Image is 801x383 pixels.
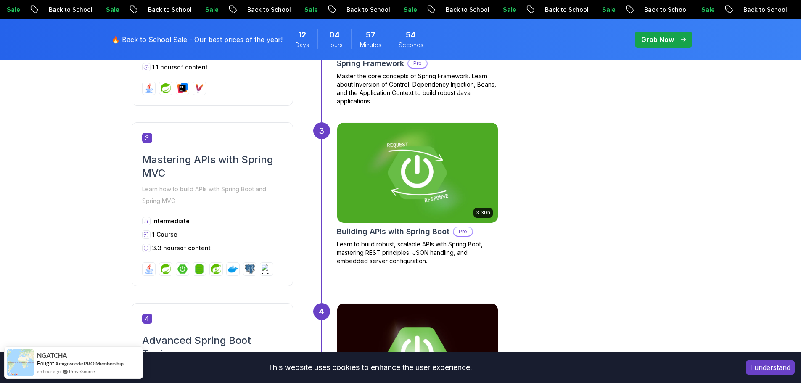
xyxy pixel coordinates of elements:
[746,360,795,375] button: Accept cookies
[424,5,481,14] p: Back to School
[313,122,330,139] div: 3
[408,59,427,68] p: Pro
[360,41,381,49] span: Minutes
[337,123,498,223] img: Building APIs with Spring Boot card
[245,264,255,274] img: postgres logo
[337,122,498,265] a: Building APIs with Spring Boot card3.30hBuilding APIs with Spring BootProLearn to build robust, s...
[329,29,340,41] span: 4 Hours
[523,5,581,14] p: Back to School
[641,34,674,45] p: Grab Now
[37,368,61,375] span: an hour ago
[406,29,416,41] span: 54 Seconds
[7,349,34,376] img: provesource social proof notification image
[37,352,67,359] span: NGATCHA
[262,264,272,274] img: h2 logo
[337,226,449,238] h2: Building APIs with Spring Boot
[144,264,154,274] img: java logo
[228,264,238,274] img: docker logo
[581,5,608,14] p: Sale
[454,227,472,236] p: Pro
[184,5,211,14] p: Sale
[623,5,680,14] p: Back to School
[152,217,190,225] p: intermediate
[295,41,309,49] span: Days
[382,5,409,14] p: Sale
[283,5,310,14] p: Sale
[142,314,152,324] span: 4
[680,5,707,14] p: Sale
[481,5,508,14] p: Sale
[142,183,283,207] p: Learn how to build APIs with Spring Boot and Spring MVC
[325,5,382,14] p: Back to School
[476,209,490,216] p: 3.30h
[337,72,498,106] p: Master the core concepts of Spring Framework. Learn about Inversion of Control, Dependency Inject...
[161,264,171,274] img: spring logo
[366,29,375,41] span: 57 Minutes
[337,58,404,69] h2: Spring Framework
[194,264,204,274] img: spring-data-jpa logo
[722,5,779,14] p: Back to School
[142,153,283,180] h2: Mastering APIs with Spring MVC
[55,360,124,367] a: Amigoscode PRO Membership
[298,29,306,41] span: 12 Days
[177,264,188,274] img: spring-boot logo
[142,133,152,143] span: 3
[326,41,343,49] span: Hours
[152,244,211,252] p: 3.3 hours of content
[85,5,111,14] p: Sale
[27,5,85,14] p: Back to School
[144,83,154,93] img: java logo
[111,34,283,45] p: 🔥 Back to School Sale - Our best prices of the year!
[142,334,283,361] h2: Advanced Spring Boot Topics
[313,303,330,320] div: 4
[399,41,423,49] span: Seconds
[161,83,171,93] img: spring logo
[127,5,184,14] p: Back to School
[37,360,54,367] span: Bought
[152,231,177,238] span: 1 Course
[177,83,188,93] img: intellij logo
[194,83,204,93] img: maven logo
[226,5,283,14] p: Back to School
[69,368,95,375] a: ProveSource
[6,358,733,377] div: This website uses cookies to enhance the user experience.
[337,240,498,265] p: Learn to build robust, scalable APIs with Spring Boot, mastering REST principles, JSON handling, ...
[211,264,221,274] img: spring-security logo
[152,63,208,71] p: 1.1 hours of content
